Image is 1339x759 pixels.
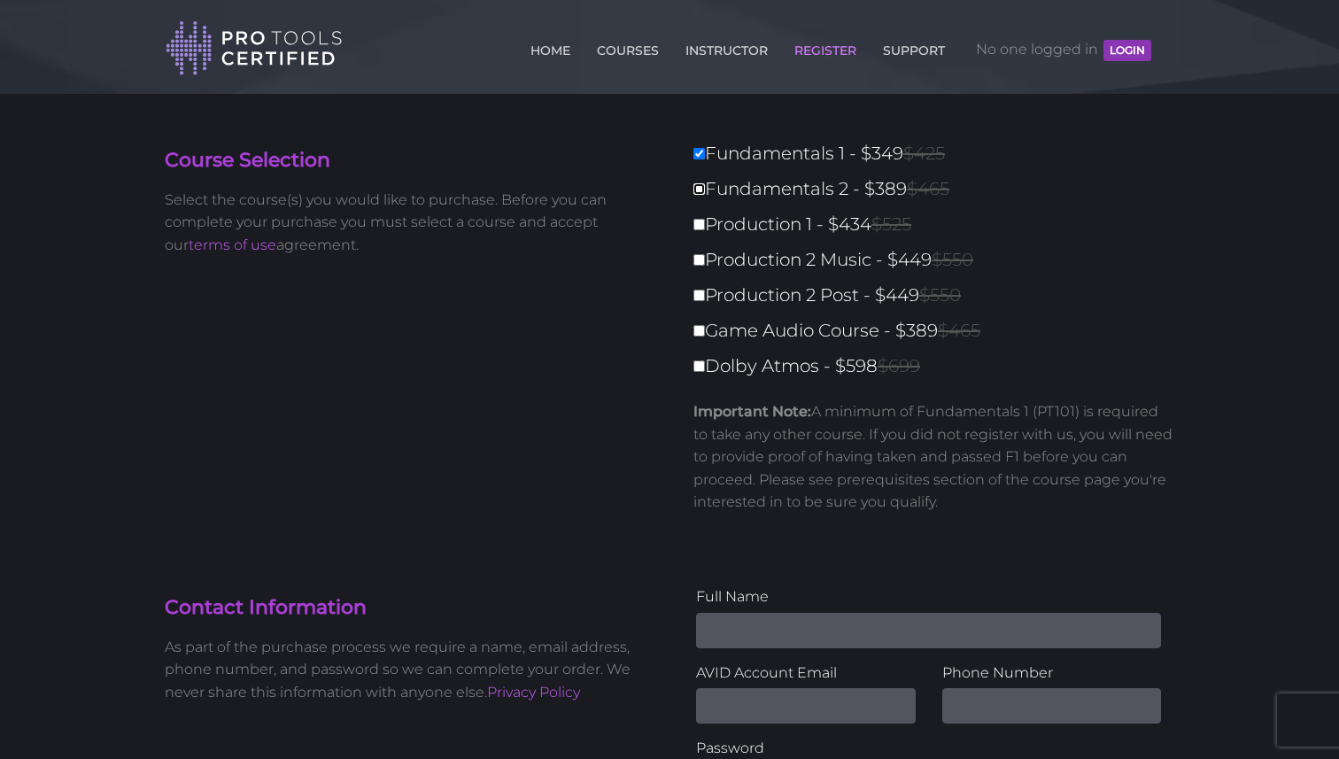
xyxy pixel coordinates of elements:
[526,33,575,61] a: HOME
[696,585,1161,608] label: Full Name
[693,403,811,420] strong: Important Note:
[878,355,920,376] span: $699
[871,213,911,235] span: $525
[693,148,705,159] input: Fundamentals 1 - $349$425
[693,290,705,301] input: Production 2 Post - $449$550
[693,280,1185,311] label: Production 2 Post - $449
[878,33,949,61] a: SUPPORT
[696,662,916,685] label: AVID Account Email
[693,360,705,372] input: Dolby Atmos - $598$699
[942,662,1162,685] label: Phone Number
[693,325,705,337] input: Game Audio Course - $389$465
[166,19,343,77] img: Pro Tools Certified Logo
[693,138,1185,169] label: Fundamentals 1 - $349
[1103,40,1151,61] button: LOGIN
[693,351,1185,382] label: Dolby Atmos - $598
[189,236,276,253] a: terms of use
[165,147,656,174] h4: Course Selection
[693,315,1185,346] label: Game Audio Course - $389
[693,400,1174,514] p: A minimum of Fundamentals 1 (PT101) is required to take any other course. If you did not register...
[693,174,1185,205] label: Fundamentals 2 - $389
[693,209,1185,240] label: Production 1 - $434
[592,33,663,61] a: COURSES
[907,178,949,199] span: $465
[165,594,656,622] h4: Contact Information
[681,33,772,61] a: INSTRUCTOR
[976,23,1151,76] span: No one logged in
[790,33,861,61] a: REGISTER
[938,320,980,341] span: $465
[487,684,580,701] a: Privacy Policy
[165,189,656,257] p: Select the course(s) you would like to purchase. Before you can complete your purchase you must s...
[903,143,945,164] span: $425
[165,636,656,704] p: As part of the purchase process we require a name, email address, phone number, and password so w...
[693,244,1185,275] label: Production 2 Music - $449
[693,219,705,230] input: Production 1 - $434$525
[693,254,705,266] input: Production 2 Music - $449$550
[932,249,973,270] span: $550
[693,183,705,195] input: Fundamentals 2 - $389$465
[919,284,961,306] span: $550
